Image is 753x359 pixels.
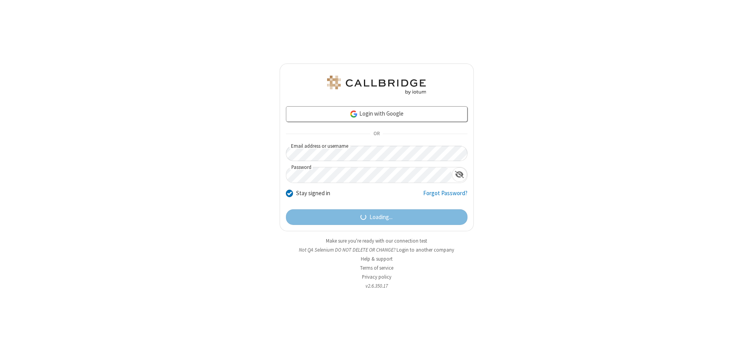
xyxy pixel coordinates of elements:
a: Login with Google [286,106,467,122]
li: v2.6.350.17 [280,282,474,290]
label: Stay signed in [296,189,330,198]
input: Email address or username [286,146,467,161]
li: Not QA Selenium DO NOT DELETE OR CHANGE? [280,246,474,254]
span: OR [370,129,383,140]
a: Make sure you're ready with our connection test [326,238,427,244]
button: Loading... [286,209,467,225]
a: Privacy policy [362,274,391,280]
a: Help & support [361,256,393,262]
img: google-icon.png [349,110,358,118]
button: Login to another company [397,246,454,254]
div: Show password [452,167,467,182]
img: QA Selenium DO NOT DELETE OR CHANGE [326,76,427,94]
a: Terms of service [360,265,393,271]
input: Password [286,167,452,183]
a: Forgot Password? [423,189,467,204]
span: Loading... [369,213,393,222]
